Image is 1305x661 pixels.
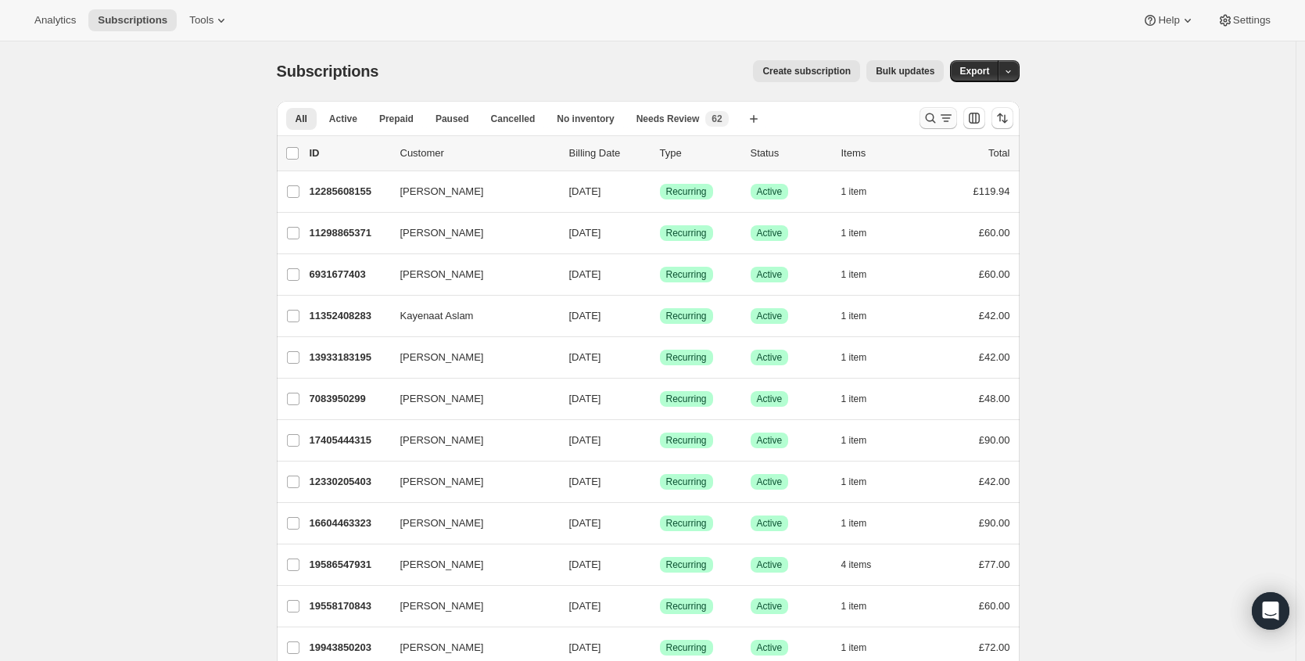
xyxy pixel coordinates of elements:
[400,225,484,241] span: [PERSON_NAME]
[310,637,1010,659] div: 19943850203[PERSON_NAME][DATE]SuccessRecurringSuccessActive1 item£72.00
[569,145,647,161] p: Billing Date
[841,145,920,161] div: Items
[310,308,388,324] p: 11352408283
[400,145,557,161] p: Customer
[979,517,1010,529] span: £90.00
[757,393,783,405] span: Active
[391,594,547,619] button: [PERSON_NAME]
[391,304,547,329] button: Kayenaat Aslam
[400,598,484,614] span: [PERSON_NAME]
[979,393,1010,404] span: £48.00
[180,9,238,31] button: Tools
[963,107,985,129] button: Customize table column order and visibility
[979,600,1010,612] span: £60.00
[757,434,783,447] span: Active
[569,310,601,322] span: [DATE]
[666,227,707,239] span: Recurring
[400,391,484,407] span: [PERSON_NAME]
[557,113,614,125] span: No inventory
[991,107,1013,129] button: Sort the results
[310,350,388,365] p: 13933183195
[666,268,707,281] span: Recurring
[666,185,707,198] span: Recurring
[310,554,1010,576] div: 19586547931[PERSON_NAME][DATE]SuccessRecurringSuccessActive4 items£77.00
[310,512,1010,534] div: 16604463323[PERSON_NAME][DATE]SuccessRecurringSuccessActive1 item£90.00
[841,268,867,281] span: 1 item
[841,641,867,654] span: 1 item
[569,517,601,529] span: [DATE]
[741,108,766,130] button: Create new view
[400,184,484,199] span: [PERSON_NAME]
[400,308,474,324] span: Kayenaat Aslam
[841,347,884,368] button: 1 item
[959,65,989,77] span: Export
[841,559,872,571] span: 4 items
[400,433,484,448] span: [PERSON_NAME]
[979,268,1010,280] span: £60.00
[189,14,213,27] span: Tools
[751,145,829,161] p: Status
[310,516,388,531] p: 16604463323
[310,145,1010,161] div: IDCustomerBilling DateTypeStatusItemsTotal
[1158,14,1179,27] span: Help
[391,428,547,453] button: [PERSON_NAME]
[569,185,601,197] span: [DATE]
[569,351,601,363] span: [DATE]
[666,434,707,447] span: Recurring
[569,559,601,570] span: [DATE]
[329,113,357,125] span: Active
[757,559,783,571] span: Active
[973,185,1010,197] span: £119.94
[636,113,700,125] span: Needs Review
[841,305,884,327] button: 1 item
[979,351,1010,363] span: £42.00
[400,267,484,282] span: [PERSON_NAME]
[841,517,867,530] span: 1 item
[979,641,1010,653] span: £72.00
[841,512,884,534] button: 1 item
[310,433,388,448] p: 17405444315
[841,471,884,493] button: 1 item
[841,476,867,488] span: 1 item
[25,9,85,31] button: Analytics
[310,305,1010,327] div: 11352408283Kayenaat Aslam[DATE]SuccessRecurringSuccessActive1 item£42.00
[1252,592,1289,630] div: Open Intercom Messenger
[979,434,1010,446] span: £90.00
[1233,14,1271,27] span: Settings
[400,640,484,656] span: [PERSON_NAME]
[310,267,388,282] p: 6931677403
[400,557,484,573] span: [PERSON_NAME]
[391,635,547,660] button: [PERSON_NAME]
[841,264,884,286] button: 1 item
[666,310,707,322] span: Recurring
[753,60,860,82] button: Create subscription
[979,476,1010,487] span: £42.00
[391,469,547,494] button: [PERSON_NAME]
[757,185,783,198] span: Active
[979,559,1010,570] span: £77.00
[876,65,934,77] span: Bulk updates
[310,184,388,199] p: 12285608155
[1208,9,1280,31] button: Settings
[310,347,1010,368] div: 13933183195[PERSON_NAME][DATE]SuccessRecurringSuccessActive1 item£42.00
[310,181,1010,203] div: 12285608155[PERSON_NAME][DATE]SuccessRecurringSuccessActive1 item£119.94
[400,474,484,490] span: [PERSON_NAME]
[712,113,722,125] span: 62
[310,391,388,407] p: 7083950299
[660,145,738,161] div: Type
[757,600,783,613] span: Active
[666,517,707,530] span: Recurring
[400,516,484,531] span: [PERSON_NAME]
[391,552,547,577] button: [PERSON_NAME]
[841,393,867,405] span: 1 item
[666,393,707,405] span: Recurring
[841,351,867,364] span: 1 item
[391,345,547,370] button: [PERSON_NAME]
[310,471,1010,493] div: 12330205403[PERSON_NAME][DATE]SuccessRecurringSuccessActive1 item£42.00
[666,351,707,364] span: Recurring
[666,600,707,613] span: Recurring
[391,386,547,411] button: [PERSON_NAME]
[666,476,707,488] span: Recurring
[841,429,884,451] button: 1 item
[841,181,884,203] button: 1 item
